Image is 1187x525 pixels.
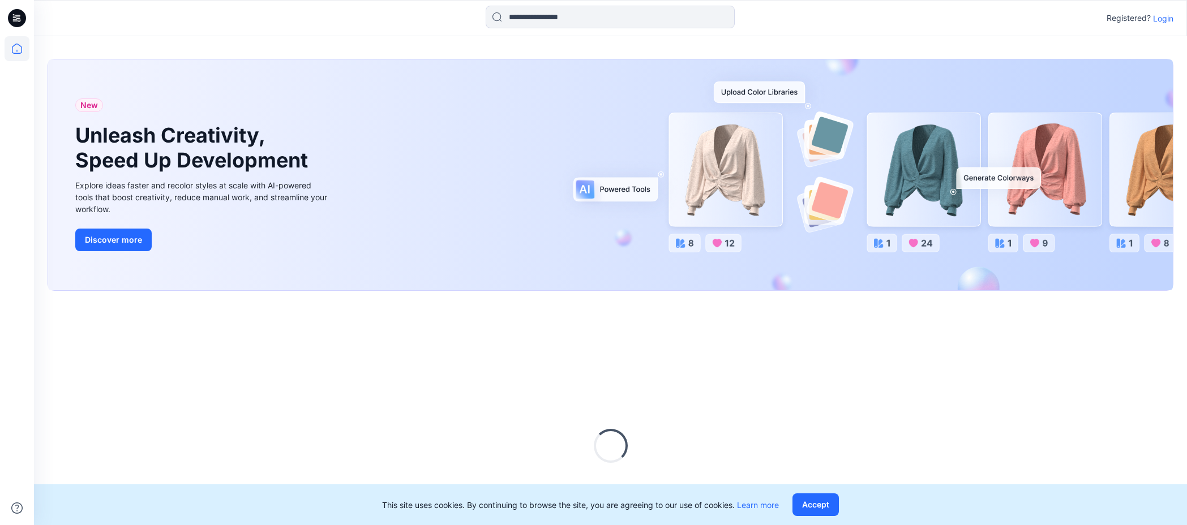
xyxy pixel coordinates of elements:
[75,123,313,172] h1: Unleash Creativity, Speed Up Development
[75,229,330,251] a: Discover more
[80,98,98,112] span: New
[737,500,779,510] a: Learn more
[382,499,779,511] p: This site uses cookies. By continuing to browse the site, you are agreeing to our use of cookies.
[792,493,839,516] button: Accept
[1153,12,1173,24] p: Login
[75,229,152,251] button: Discover more
[1107,11,1151,25] p: Registered?
[75,179,330,215] div: Explore ideas faster and recolor styles at scale with AI-powered tools that boost creativity, red...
